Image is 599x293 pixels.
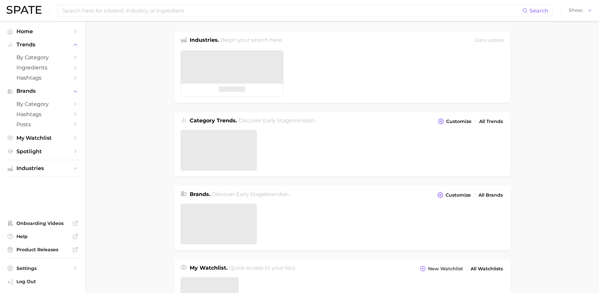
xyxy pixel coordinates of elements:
[5,40,80,50] button: Trends
[190,36,219,45] h1: Industries.
[446,192,471,198] span: Customize
[5,109,80,119] a: Hashtags
[5,86,80,96] button: Brands
[16,88,69,94] span: Brands
[5,119,80,130] a: Posts
[5,99,80,109] a: by Category
[418,264,464,273] button: New Watchlist
[190,264,228,273] h1: My Watchlist.
[471,266,503,272] span: All Watchlists
[469,264,504,273] a: All Watchlists
[16,121,69,128] span: Posts
[16,54,69,61] span: by Category
[5,133,80,143] a: My Watchlist
[5,62,80,73] a: Ingredients
[16,75,69,81] span: Hashtags
[446,119,472,124] span: Customize
[567,6,594,15] button: Show
[16,28,69,35] span: Home
[16,220,69,226] span: Onboarding Videos
[16,148,69,155] span: Spotlight
[62,5,522,16] input: Search here for a brand, industry, or ingredient
[16,279,75,284] span: Log Out
[479,119,503,124] span: All Trends
[229,264,296,273] h2: Quick access to your lists.
[475,36,504,45] div: Data update:
[190,191,210,197] span: Brands .
[569,9,583,12] span: Show
[5,146,80,157] a: Spotlight
[5,277,80,288] a: Log out. Currently logged in with e-mail jenny.zeng@spate.nyc.
[5,245,80,255] a: Product Releases
[7,6,41,14] img: SPATE
[16,135,69,141] span: My Watchlist
[5,26,80,37] a: Home
[436,190,472,200] button: Customize
[16,247,69,253] span: Product Releases
[477,117,504,126] a: All Trends
[239,117,317,124] span: Discover Early Stage trends in .
[16,111,69,117] span: Hashtags
[477,191,504,200] a: All Brands
[5,52,80,62] a: by Category
[190,117,237,124] span: Category Trends .
[5,263,80,273] a: Settings
[16,165,69,171] span: Industries
[212,191,291,197] span: Discover Early Stage brands in .
[16,101,69,107] span: by Category
[5,73,80,83] a: Hashtags
[221,36,283,45] h2: Begin your search here.
[5,218,80,228] a: Onboarding Videos
[428,266,463,272] span: New Watchlist
[436,117,473,126] button: Customize
[478,192,503,198] span: All Brands
[530,8,548,14] span: Search
[5,163,80,173] button: Industries
[5,232,80,241] a: Help
[16,265,69,271] span: Settings
[16,42,69,48] span: Trends
[16,233,69,239] span: Help
[16,64,69,71] span: Ingredients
